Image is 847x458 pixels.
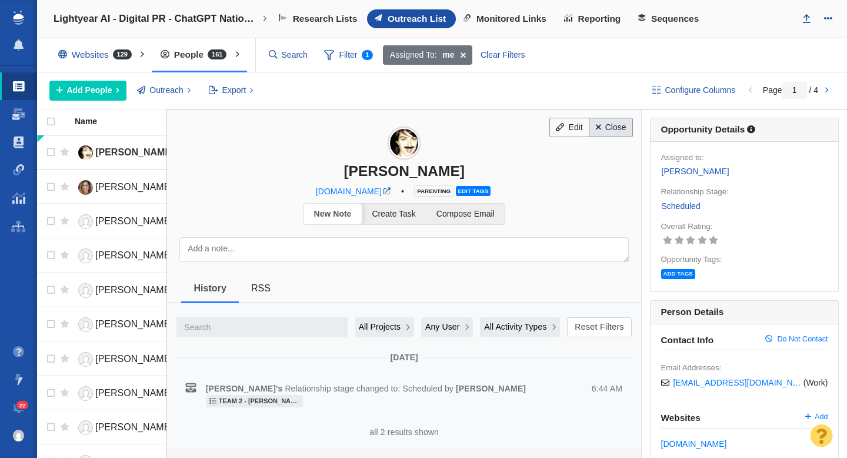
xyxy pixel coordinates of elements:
a: Add tags [661,268,698,278]
span: Reporting [578,14,621,24]
span: 129 [113,49,132,59]
span: History [194,283,226,293]
span: Add tags [661,269,695,279]
div: Name [75,117,191,125]
span: [PERSON_NAME] [95,319,173,329]
span: Compose Email [436,209,495,218]
a: [PERSON_NAME] [75,349,182,370]
label: Opportunity Tags: [661,254,722,265]
label: Email Addresses: [661,363,722,373]
h4: Lightyear AI - Digital PR - ChatGPT Nation: The States Leading (and Ignoring) the AI Boom [54,13,259,25]
a: Name [75,117,191,127]
a: Do Not Contact [765,335,828,346]
img: 8a21b1a12a7554901d364e890baed237 [13,430,25,442]
span: Configure Columns [665,84,735,97]
a: Compose Email [426,204,505,224]
span: Page / 4 [763,85,818,95]
span: Export [222,84,246,97]
span: 1 [362,50,374,60]
span: [PERSON_NAME] [95,250,173,260]
button: Configure Columns [646,81,742,101]
div: Websites [49,41,146,68]
a: Close [589,118,633,138]
a: Research Lists [271,9,367,28]
div: Clear Filters [474,45,532,65]
span: Websites [661,413,806,423]
span: Work [806,378,825,387]
a: Sequences [631,9,709,28]
span: scarymommy.com [661,439,727,449]
h6: Opportunity Details [661,124,745,134]
span: Create Task [372,209,415,218]
a: [PERSON_NAME] [75,280,182,301]
button: Export [202,81,260,101]
span: [PERSON_NAME] [95,422,173,432]
a: Edit [549,118,589,138]
label: Overall Rating: [661,221,713,232]
span: Sequences [651,14,699,24]
a: [PERSON_NAME] [75,314,182,335]
span: • [399,184,406,198]
span: [PERSON_NAME] [95,216,173,226]
a: New Note [304,204,362,224]
span: Parenting [414,185,453,197]
a: [PERSON_NAME] [75,245,182,266]
span: Edit tags [456,186,491,196]
button: Add People [49,81,126,101]
a: [EMAIL_ADDRESS][DOMAIN_NAME] [673,377,802,388]
div: [PERSON_NAME] [167,162,641,180]
a: Add [805,413,828,423]
span: [PERSON_NAME] [95,285,173,295]
a: [DOMAIN_NAME] [316,186,382,197]
img: buzzstream_logo_iconsimple.png [13,11,24,25]
span: [DOMAIN_NAME] [316,187,382,196]
span: Assigned To: [390,49,437,61]
label: Relationship Stage: [661,187,729,197]
a: [PERSON_NAME] [75,211,182,232]
a: Scheduled [661,200,701,213]
span: 22 [16,401,29,410]
span: Filter [318,44,380,67]
span: ( ) [803,377,828,388]
span: [PERSON_NAME] [95,388,173,398]
a: [PERSON_NAME] [661,165,730,178]
a: [PERSON_NAME] [75,383,182,404]
button: Outreach [131,81,198,101]
a: Create Task [362,204,426,224]
a: [PERSON_NAME] [75,177,182,198]
a: ParentingEdit tags [414,185,492,195]
a: Reporting [556,9,631,28]
a: History [181,270,238,306]
a: [DOMAIN_NAME] [661,439,727,449]
span: RSS [251,283,271,293]
a: Monitored Links [456,9,556,28]
strong: me [442,49,454,61]
span: [PERSON_NAME] [95,147,174,157]
span: Outreach [149,84,184,97]
span: Contact Info [661,335,766,346]
span: [PERSON_NAME] [95,182,173,192]
span: New Note [314,209,352,218]
span: Research Lists [293,14,358,24]
span: Add People [67,84,112,97]
label: Assigned to: [661,152,704,163]
span: [PERSON_NAME] [95,354,173,364]
a: RSS [239,270,283,306]
input: Search [264,45,314,65]
a: [PERSON_NAME] [75,142,182,163]
a: scarymommy.com [382,188,399,195]
a: Outreach List [367,9,456,28]
a: [PERSON_NAME] [75,417,182,438]
span: Outreach List [388,14,446,24]
span: Monitored Links [476,14,546,24]
h6: Person Details [651,301,838,324]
